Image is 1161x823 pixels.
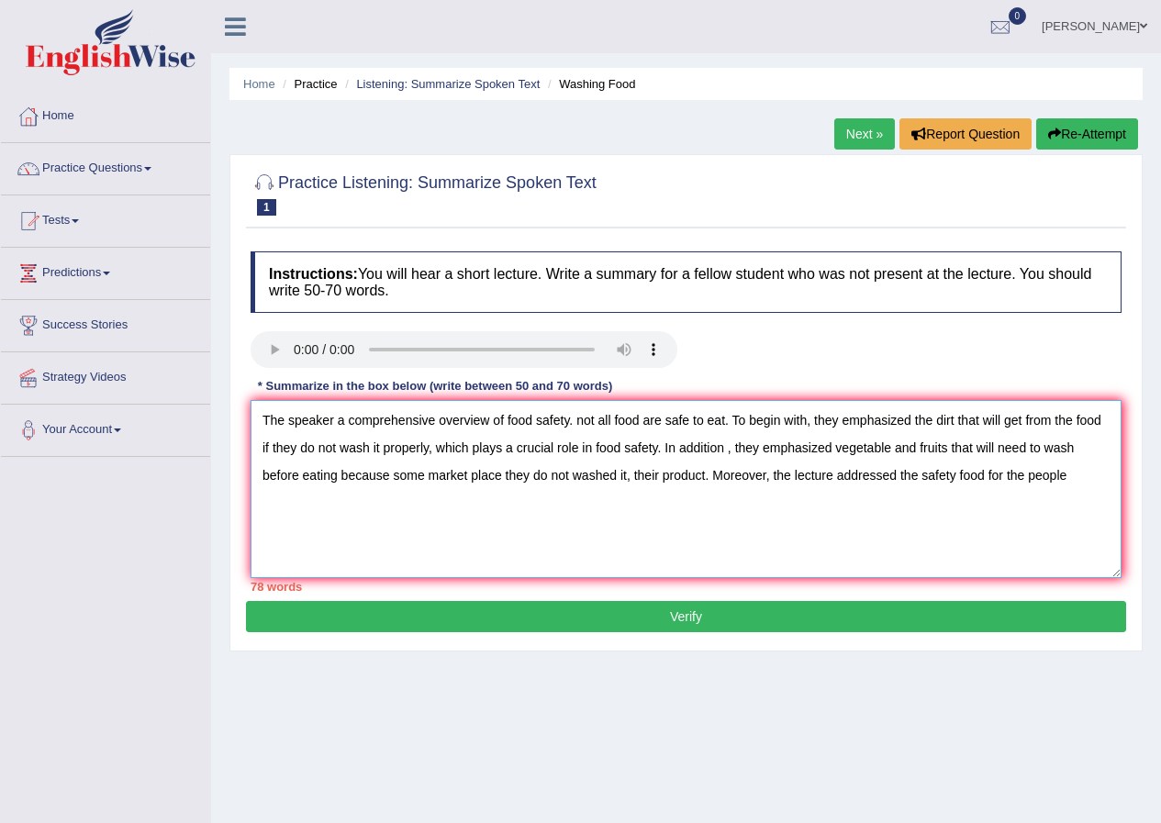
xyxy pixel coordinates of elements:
[243,77,275,91] a: Home
[1,248,210,294] a: Predictions
[834,118,895,150] a: Next »
[1036,118,1138,150] button: Re-Attempt
[1,143,210,189] a: Practice Questions
[246,601,1126,632] button: Verify
[1,352,210,398] a: Strategy Videos
[899,118,1032,150] button: Report Question
[251,578,1122,595] div: 78 words
[356,77,540,91] a: Listening: Summarize Spoken Text
[1,91,210,137] a: Home
[1009,7,1027,25] span: 0
[278,75,337,93] li: Practice
[257,199,276,216] span: 1
[251,377,620,395] div: * Summarize in the box below (write between 50 and 70 words)
[251,170,597,216] h2: Practice Listening: Summarize Spoken Text
[543,75,636,93] li: Washing Food
[251,251,1122,313] h4: You will hear a short lecture. Write a summary for a fellow student who was not present at the le...
[1,300,210,346] a: Success Stories
[269,266,358,282] b: Instructions:
[1,405,210,450] a: Your Account
[1,195,210,241] a: Tests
